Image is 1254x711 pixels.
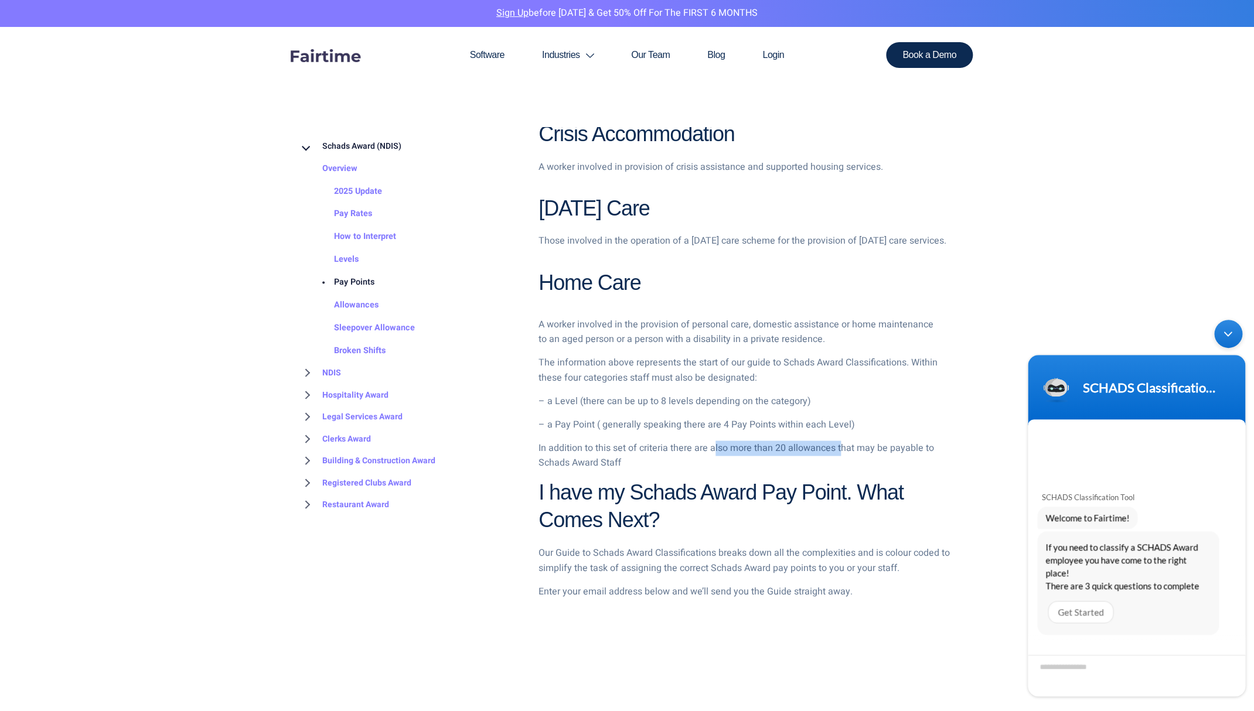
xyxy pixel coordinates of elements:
[539,160,955,175] p: A worker involved in provision of crisis assistance and supported housing services.
[539,195,955,223] h2: [DATE] Care
[539,545,955,575] p: Our Guide to Schads Award Classifications breaks down all the complexities and is colour coded to...
[311,294,379,317] a: Allowances
[523,27,612,83] a: Industries
[9,6,1245,21] p: before [DATE] & Get 50% Off for the FIRST 6 MONTHS
[299,111,521,515] div: BROWSE TOPICS
[539,478,955,534] h2: I have my Schads Award Pay Point. What Comes Next?
[299,362,341,384] a: NDIS
[539,584,955,599] p: Enter your email address below and we’ll send you the Guide straight away.
[299,406,403,428] a: Legal Services Award
[311,203,372,226] a: Pay Rates
[311,180,382,203] a: 2025 Update
[539,440,939,470] p: In addition to this set of criteria there are also more than 20 allowances that may be payable to...
[689,27,744,83] a: Blog
[612,27,689,83] a: Our Team
[299,158,357,181] a: Overview
[311,339,386,362] a: Broken Shifts
[451,27,523,83] a: Software
[299,494,389,516] a: Restaurant Award
[299,136,521,515] nav: BROWSE TOPICS
[496,6,529,20] a: Sign Up
[299,384,389,406] a: Hospitality Award
[886,42,973,68] a: Book a Demo
[539,417,939,432] p: – a Pay Point ( generally speaking there are 4 Pay Points within each Level)
[299,450,435,472] a: Building & Construction Award
[311,226,396,249] a: How to Interpret
[539,355,939,385] p: The information above represents the start of our guide to Schads Award Classifications. Within t...
[539,234,955,249] p: Those involved in the operation of a [DATE] care scheme for the provision of [DATE] care services.
[744,27,803,83] a: Login
[539,269,955,296] h2: Home Care
[299,136,401,158] a: Schads Award (NDIS)
[311,317,415,340] a: Sleepover Allowance
[902,50,956,60] span: Book a Demo
[299,428,371,450] a: Clerks Award
[311,248,359,271] a: Levels
[311,271,374,294] a: Pay Points
[299,471,411,494] a: Registered Clubs Award
[539,394,939,409] p: – a Level (there can be up to 8 levels depending on the category)
[539,317,939,347] p: A worker involved in the provision of personal care, domestic assistance or home maintenance to a...
[1022,314,1251,702] iframe: SalesIQ Chatwindow
[539,121,955,148] h2: Crisis Accommodation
